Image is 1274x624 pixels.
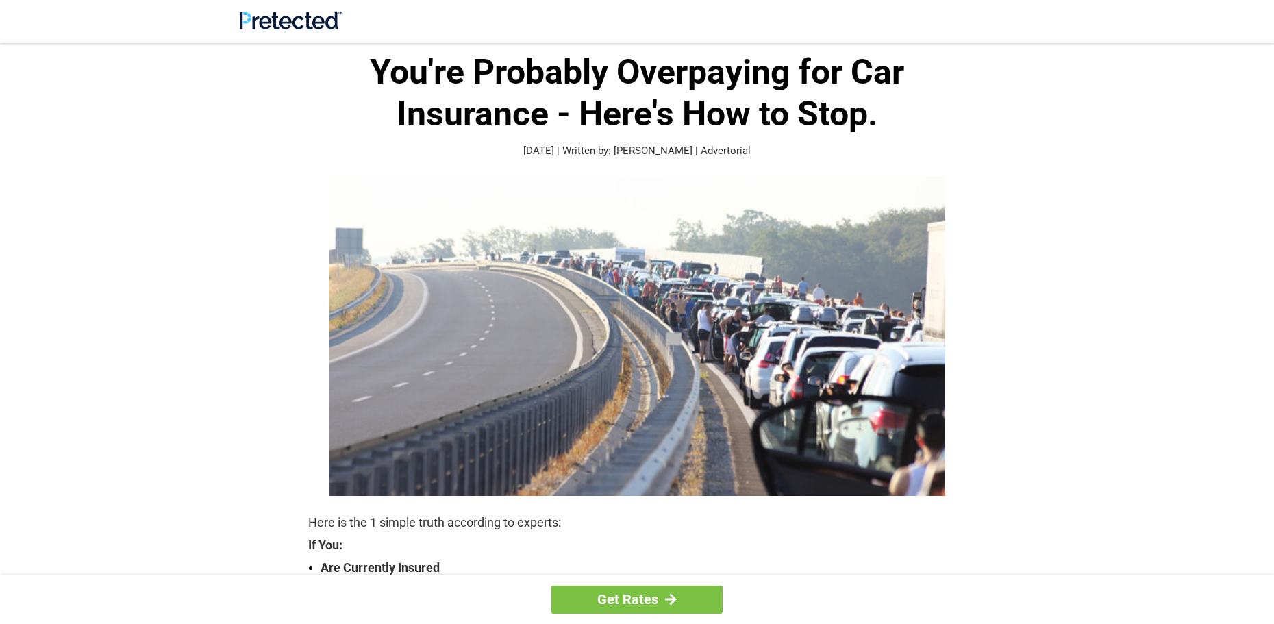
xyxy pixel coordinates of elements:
a: Get Rates [551,586,723,614]
strong: Are Currently Insured [321,558,966,577]
p: Here is the 1 simple truth according to experts: [308,513,966,532]
h1: You're Probably Overpaying for Car Insurance - Here's How to Stop. [308,51,966,135]
img: Site Logo [240,11,342,29]
a: Site Logo [240,19,342,32]
strong: If You: [308,539,966,551]
p: [DATE] | Written by: [PERSON_NAME] | Advertorial [308,143,966,159]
